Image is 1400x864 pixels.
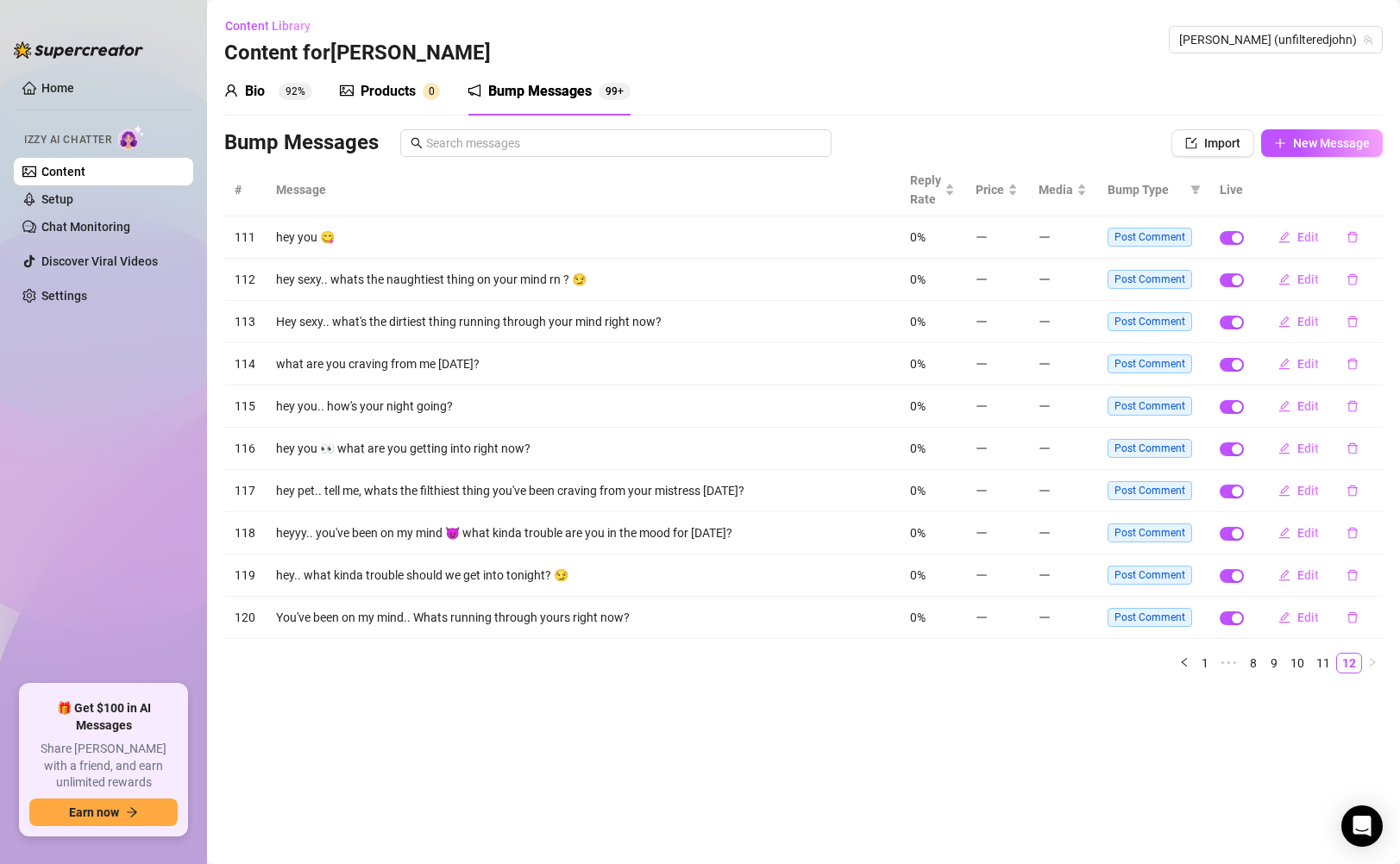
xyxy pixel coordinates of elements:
span: Share [PERSON_NAME] with a friend, and earn unlimited rewards [29,741,178,792]
li: 1 [1195,653,1215,673]
span: minus [976,400,988,412]
td: what are you craving from me [DATE]? [266,343,900,385]
a: 9 [1265,654,1284,673]
li: 9 [1264,653,1284,673]
td: You've been on my mind.. Whats running through yours right now? [266,597,900,639]
span: arrow-right [126,806,138,818]
a: 12 [1337,654,1361,673]
span: edit [1278,611,1290,623]
td: hey pet.. tell me, whats the filthiest thing you've been craving from your mistress [DATE]? [266,470,900,512]
button: New Message [1261,129,1383,157]
span: Post Comment [1108,397,1192,416]
span: minus [1039,316,1051,328]
img: logo-BBDzfeDw.svg [14,41,143,59]
button: Edit [1265,435,1333,462]
button: right [1362,653,1383,673]
span: delete [1347,400,1359,412]
th: Message [266,164,900,216]
a: Settings [41,289,87,303]
a: 10 [1285,654,1309,673]
a: Setup [41,192,73,206]
span: Izzy AI Chatter [24,132,111,148]
h3: Content for [PERSON_NAME] [224,40,491,67]
span: filter [1190,185,1201,195]
span: Edit [1297,230,1319,244]
td: 115 [224,385,266,428]
span: John (unfilteredjohn) [1179,27,1372,53]
span: Post Comment [1108,270,1192,289]
span: edit [1278,273,1290,285]
span: delete [1347,231,1359,243]
span: minus [976,527,988,539]
button: delete [1333,519,1372,547]
span: minus [1039,442,1051,454]
button: Earn nowarrow-right [29,798,178,826]
span: minus [1039,231,1051,243]
span: minus [1039,358,1051,370]
span: search [411,137,423,149]
span: Post Comment [1108,523,1192,542]
td: 112 [224,259,266,301]
span: minus [976,442,988,454]
span: minus [976,231,988,243]
button: Content Library [224,12,324,40]
span: 0% [910,484,926,498]
span: Edit [1297,441,1319,455]
button: Edit [1265,519,1333,547]
span: delete [1347,569,1359,581]
span: plus [1274,137,1286,149]
button: Import [1171,129,1254,157]
span: 0% [910,526,926,540]
button: Edit [1265,604,1333,631]
span: Post Comment [1108,354,1192,373]
span: Edit [1297,272,1319,286]
button: Edit [1265,266,1333,293]
a: 1 [1196,654,1215,673]
span: left [1179,657,1190,667]
button: delete [1333,392,1372,420]
td: hey.. what kinda trouble should we get into tonight? 😏 [266,554,900,597]
span: team [1363,34,1373,45]
li: 12 [1336,653,1362,673]
li: Previous Page [1174,653,1195,673]
span: Post Comment [1108,481,1192,500]
span: 🎁 Get $100 in AI Messages [29,700,178,734]
span: Post Comment [1108,228,1192,247]
span: minus [1039,273,1051,285]
div: Products [361,81,416,102]
span: edit [1278,527,1290,539]
span: minus [976,358,988,370]
li: Previous 5 Pages [1215,653,1243,673]
th: # [224,164,266,216]
button: delete [1333,561,1372,589]
th: Media [1028,164,1097,216]
td: hey you 😋 [266,216,900,259]
a: Discover Viral Videos [41,254,158,268]
a: 11 [1311,654,1335,673]
span: Edit [1297,610,1319,624]
span: Price [976,180,1004,199]
button: delete [1333,435,1372,462]
sup: 0 [423,83,440,100]
span: Earn now [69,805,119,819]
a: Home [41,81,74,95]
span: edit [1278,231,1290,243]
span: edit [1278,316,1290,328]
span: Edit [1297,357,1319,371]
span: Media [1039,180,1073,199]
span: import [1185,137,1197,149]
div: Open Intercom Messenger [1341,805,1383,847]
span: picture [340,84,354,97]
span: New Message [1293,136,1370,150]
td: 114 [224,343,266,385]
th: Live [1209,164,1254,216]
span: notification [468,84,481,97]
div: Bio [245,81,265,102]
span: edit [1278,442,1290,454]
span: Import [1204,136,1240,150]
td: heyyy.. you've been on my mind 😈 what kinda trouble are you in the mood for [DATE]? [266,512,900,554]
li: 10 [1284,653,1310,673]
td: 119 [224,554,266,597]
h3: Bump Messages [224,129,379,157]
span: edit [1278,569,1290,581]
